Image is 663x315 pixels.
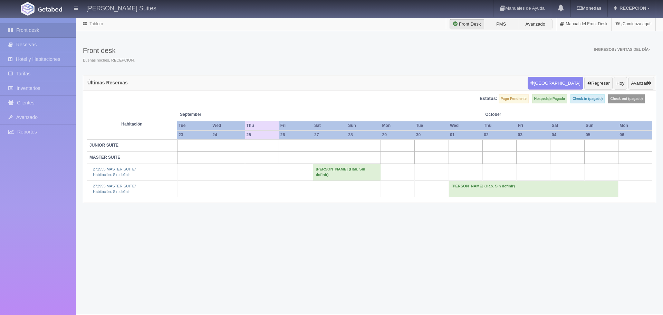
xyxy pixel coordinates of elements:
[608,94,645,103] label: Check-out (pagado)
[415,121,449,130] th: Tue
[86,3,156,12] h4: [PERSON_NAME] Suites
[177,130,211,140] th: 23
[93,167,136,177] a: 271555 MASTER SUITE/Habitación: Sin definir
[614,77,627,90] button: Hoy
[347,121,381,130] th: Sun
[449,130,482,140] th: 01
[313,164,381,180] td: [PERSON_NAME] (Hab. Sin definir)
[499,94,529,103] label: Pago Pendiente
[532,94,567,103] label: Hospedaje Pagado
[38,7,62,12] img: Getabed
[313,121,347,130] th: Sat
[550,130,584,140] th: 04
[83,58,135,63] span: Buenas noches, RECEPCION.
[211,121,245,130] th: Wed
[577,6,601,11] b: Monedas
[279,121,313,130] th: Fri
[87,80,128,85] h4: Últimas Reservas
[381,121,415,130] th: Mon
[482,121,516,130] th: Thu
[618,130,652,140] th: 06
[245,121,279,130] th: Thu
[245,130,279,140] th: 25
[279,130,313,140] th: 26
[628,77,654,90] button: Avanzar
[584,77,612,90] button: Regresar
[528,77,583,90] button: [GEOGRAPHIC_DATA]
[482,130,516,140] th: 02
[21,2,35,16] img: Getabed
[89,143,118,148] b: JUNIOR SUITE
[449,180,618,197] td: [PERSON_NAME] (Hab. Sin definir)
[177,121,211,130] th: Tue
[594,47,650,52] span: Ingresos / Ventas del día
[584,121,618,130] th: Sun
[518,19,552,29] label: Avanzado
[449,121,482,130] th: Wed
[612,17,655,31] a: ¡Comienza aquí!
[93,184,136,194] a: 272995 MASTER SUITE/Habitación: Sin definir
[550,121,584,130] th: Sat
[570,94,605,103] label: Check-in (pagado)
[89,21,103,26] a: Tablero
[618,6,646,11] span: RECEPCION
[180,112,242,118] span: September
[450,19,484,29] label: Front Desk
[83,47,135,54] h3: Front desk
[381,130,415,140] th: 29
[584,130,618,140] th: 05
[347,130,381,140] th: 28
[480,95,497,102] label: Estatus:
[556,17,611,31] a: Manual del Front Desk
[517,121,550,130] th: Fri
[618,121,652,130] th: Mon
[313,130,347,140] th: 27
[89,155,120,160] b: MASTER SUITE
[517,130,550,140] th: 03
[415,130,449,140] th: 30
[121,122,142,127] strong: Habitación
[484,19,518,29] label: PMS
[485,112,548,118] span: October
[211,130,245,140] th: 24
